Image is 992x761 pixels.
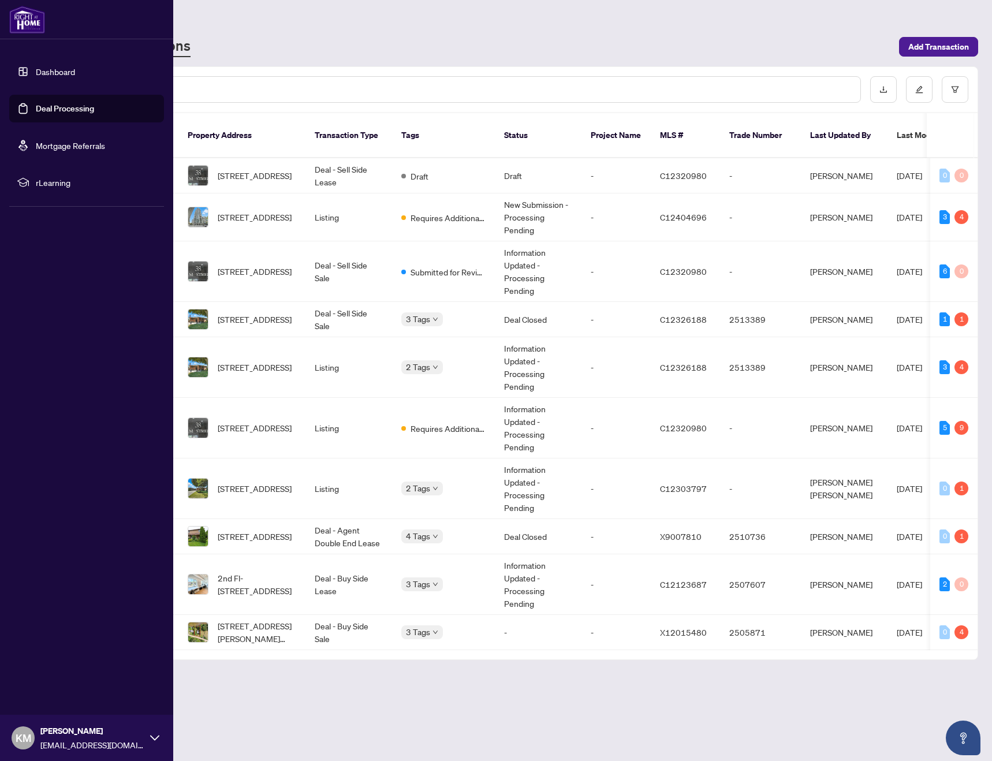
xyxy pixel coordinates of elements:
[406,482,430,495] span: 2 Tags
[801,458,887,519] td: [PERSON_NAME] [PERSON_NAME]
[897,627,922,637] span: [DATE]
[305,554,392,615] td: Deal - Buy Side Lease
[188,166,208,185] img: thumbnail-img
[879,85,887,94] span: download
[908,38,969,56] span: Add Transaction
[906,76,933,103] button: edit
[36,66,75,77] a: Dashboard
[954,360,968,374] div: 4
[954,625,968,639] div: 4
[40,738,144,751] span: [EMAIL_ADDRESS][DOMAIN_NAME]
[188,527,208,546] img: thumbnail-img
[897,423,922,433] span: [DATE]
[581,241,651,302] td: -
[720,193,801,241] td: -
[954,482,968,495] div: 1
[939,312,950,326] div: 1
[9,6,45,33] img: logo
[581,615,651,650] td: -
[581,302,651,337] td: -
[939,421,950,435] div: 5
[16,730,31,746] span: KM
[218,169,292,182] span: [STREET_ADDRESS]
[897,170,922,181] span: [DATE]
[411,266,486,278] span: Submitted for Review
[495,193,581,241] td: New Submission - Processing Pending
[305,458,392,519] td: Listing
[406,577,430,591] span: 3 Tags
[660,212,707,222] span: C12404696
[887,113,991,158] th: Last Modified Date
[954,169,968,182] div: 0
[720,398,801,458] td: -
[897,531,922,542] span: [DATE]
[411,422,486,435] span: Requires Additional Docs
[581,113,651,158] th: Project Name
[720,241,801,302] td: -
[720,337,801,398] td: 2513389
[939,264,950,278] div: 6
[432,364,438,370] span: down
[305,615,392,650] td: Deal - Buy Side Sale
[218,211,292,223] span: [STREET_ADDRESS]
[801,519,887,554] td: [PERSON_NAME]
[660,483,707,494] span: C12303797
[939,360,950,374] div: 3
[801,158,887,193] td: [PERSON_NAME]
[218,482,292,495] span: [STREET_ADDRESS]
[581,458,651,519] td: -
[897,483,922,494] span: [DATE]
[720,519,801,554] td: 2510736
[801,241,887,302] td: [PERSON_NAME]
[406,625,430,639] span: 3 Tags
[720,458,801,519] td: -
[939,625,950,639] div: 0
[305,241,392,302] td: Deal - Sell Side Sale
[188,262,208,281] img: thumbnail-img
[801,193,887,241] td: [PERSON_NAME]
[581,193,651,241] td: -
[801,302,887,337] td: [PERSON_NAME]
[897,314,922,324] span: [DATE]
[954,264,968,278] div: 0
[581,158,651,193] td: -
[305,398,392,458] td: Listing
[218,313,292,326] span: [STREET_ADDRESS]
[305,302,392,337] td: Deal - Sell Side Sale
[432,486,438,491] span: down
[939,210,950,224] div: 3
[660,170,707,181] span: C12320980
[178,113,305,158] th: Property Address
[954,577,968,591] div: 0
[392,113,495,158] th: Tags
[188,357,208,377] img: thumbnail-img
[897,266,922,277] span: [DATE]
[897,212,922,222] span: [DATE]
[954,529,968,543] div: 1
[651,113,720,158] th: MLS #
[411,170,428,182] span: Draft
[801,337,887,398] td: [PERSON_NAME]
[218,572,296,597] span: 2nd Fl-[STREET_ADDRESS]
[36,103,94,114] a: Deal Processing
[720,615,801,650] td: 2505871
[720,158,801,193] td: -
[954,421,968,435] div: 9
[720,113,801,158] th: Trade Number
[188,207,208,227] img: thumbnail-img
[432,534,438,539] span: down
[954,312,968,326] div: 1
[495,398,581,458] td: Information Updated - Processing Pending
[305,519,392,554] td: Deal - Agent Double End Lease
[720,302,801,337] td: 2513389
[305,158,392,193] td: Deal - Sell Side Lease
[495,554,581,615] td: Information Updated - Processing Pending
[218,265,292,278] span: [STREET_ADDRESS]
[495,302,581,337] td: Deal Closed
[411,211,486,224] span: Requires Additional Docs
[660,314,707,324] span: C12326188
[495,337,581,398] td: Information Updated - Processing Pending
[495,113,581,158] th: Status
[720,554,801,615] td: 2507607
[581,337,651,398] td: -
